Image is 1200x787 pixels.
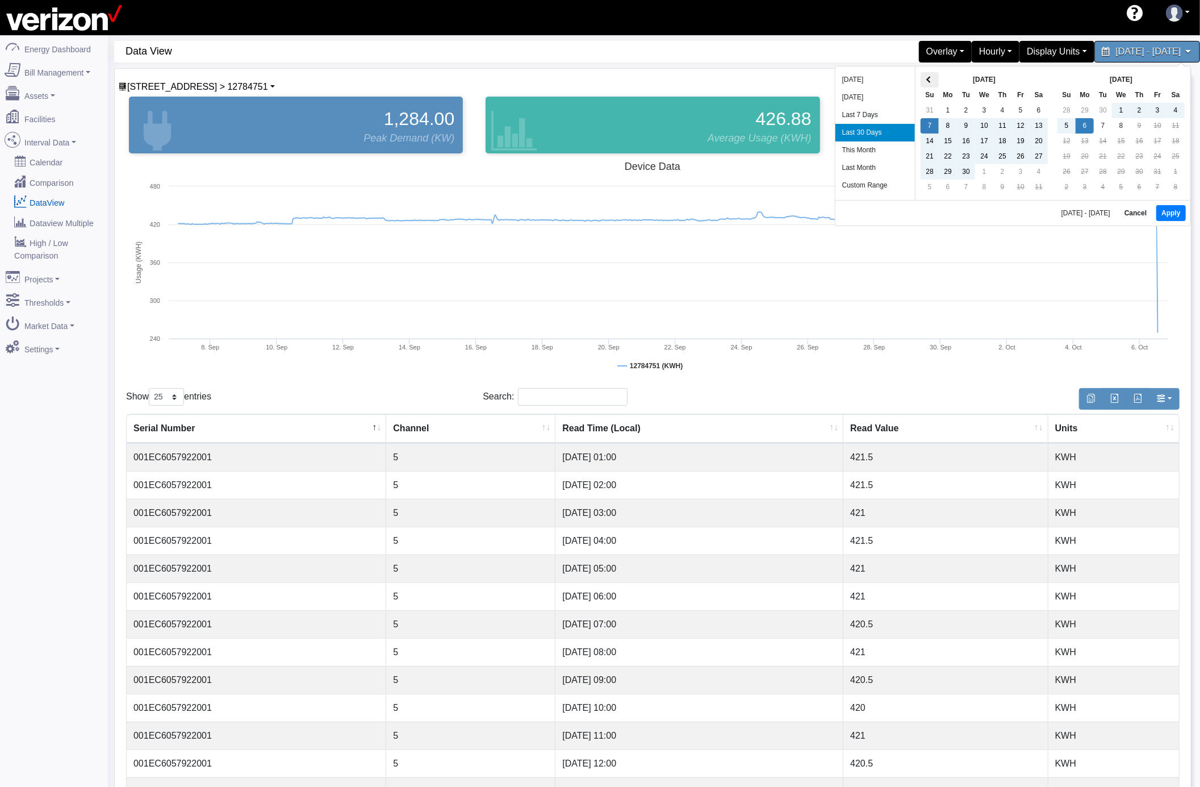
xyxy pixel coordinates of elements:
td: 8 [1166,180,1185,195]
td: 3 [975,103,993,118]
td: 11 [993,118,1011,134]
td: 8 [1112,118,1130,134]
th: Channel : activate to sort column ascending [386,414,555,443]
td: KWH [1048,694,1179,722]
td: 8 [939,118,957,134]
td: 001EC6057922001 [127,555,386,582]
td: 420.5 [843,749,1048,777]
li: Last Month [835,159,915,177]
td: [DATE] 07:00 [555,610,843,638]
td: 001EC6057922001 [127,722,386,749]
td: 001EC6057922001 [127,638,386,666]
td: 001EC6057922001 [127,443,386,471]
td: 001EC6057922001 [127,694,386,722]
td: KWH [1048,443,1179,471]
tspan: 28. Sep [863,344,885,351]
td: 25 [993,149,1011,164]
td: 7 [921,118,939,134]
button: Generate PDF [1126,388,1149,410]
td: 22 [1112,149,1130,164]
span: 1,284.00 [384,105,455,132]
tspan: 4. Oct [1065,344,1082,351]
a: [STREET_ADDRESS] > 12784751 [118,82,275,91]
td: 6 [1130,180,1148,195]
td: 26 [1057,164,1076,180]
td: 28 [1094,164,1112,180]
th: Su [1057,88,1076,103]
td: [DATE] 06:00 [555,582,843,610]
td: KWH [1048,555,1179,582]
td: 17 [975,134,993,149]
td: 001EC6057922001 [127,582,386,610]
td: 5 [1112,180,1130,195]
div: Display Units [1019,41,1094,63]
text: 240 [150,335,160,342]
text: 300 [150,297,160,304]
td: 4 [1094,180,1112,195]
td: 3 [1148,103,1166,118]
td: KWH [1048,749,1179,777]
td: KWH [1048,722,1179,749]
td: 29 [1112,164,1130,180]
th: We [1112,88,1130,103]
td: KWH [1048,499,1179,527]
td: 9 [993,180,1011,195]
li: [DATE] [835,89,915,106]
td: [DATE] 08:00 [555,638,843,666]
label: Search: [483,388,628,406]
text: 360 [150,259,160,266]
tspan: 18. Sep [532,344,553,351]
td: 19 [1011,134,1030,149]
td: 5 [386,555,555,582]
td: 5 [921,180,939,195]
span: [DATE] - [DATE] [1061,210,1115,216]
td: 20 [1030,134,1048,149]
th: Sa [1166,88,1185,103]
td: 1 [975,164,993,180]
td: 25 [1166,149,1185,164]
tspan: 22. Sep [664,344,686,351]
td: [DATE] 11:00 [555,722,843,749]
td: [DATE] 03:00 [555,499,843,527]
td: 5 [386,694,555,722]
td: 22 [939,149,957,164]
button: Export to Excel [1102,388,1126,410]
td: 31 [1148,164,1166,180]
li: This Month [835,141,915,159]
td: 5 [386,471,555,499]
td: 19 [1057,149,1076,164]
td: 001EC6057922001 [127,666,386,694]
th: Mo [1076,88,1094,103]
td: KWH [1048,471,1179,499]
td: 420.5 [843,666,1048,694]
td: 4 [993,103,1011,118]
span: Data View [126,41,659,62]
th: Units : activate to sort column ascending [1048,414,1179,443]
td: 18 [1166,134,1185,149]
tspan: Usage (KWH) [135,241,143,284]
th: [DATE] [1076,72,1166,88]
li: [DATE] [835,71,915,89]
div: Overlay [919,41,972,63]
span: [DATE] - [DATE] [1116,47,1181,56]
span: Device List [127,82,268,91]
td: 29 [939,164,957,180]
button: Copy to clipboard [1079,388,1103,410]
td: 5 [386,666,555,694]
td: 28 [921,164,939,180]
td: 12 [1011,118,1030,134]
td: 2 [1057,180,1076,195]
img: user-3.svg [1166,5,1183,22]
td: 13 [1076,134,1094,149]
tspan: 2. Oct [999,344,1015,351]
td: 26 [1011,149,1030,164]
td: 421.5 [843,471,1048,499]
td: 1 [939,103,957,118]
td: [DATE] 12:00 [555,749,843,777]
td: 3 [1011,164,1030,180]
td: 001EC6057922001 [127,527,386,555]
td: 6 [1076,118,1094,134]
td: KWH [1048,638,1179,666]
li: Last 30 Days [835,124,915,141]
td: 5 [386,443,555,471]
